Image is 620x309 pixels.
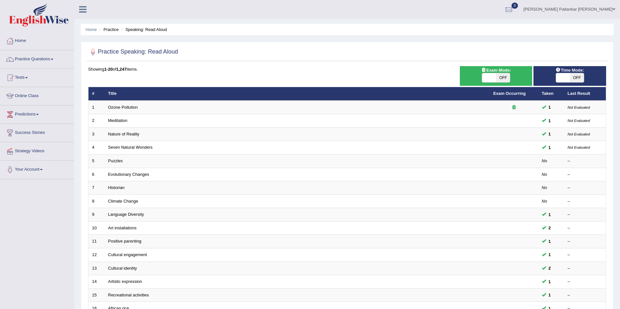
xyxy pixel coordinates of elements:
[108,118,128,123] a: Meditation
[568,132,590,136] small: Not Evaluated
[88,66,606,72] div: Showing of items.
[542,199,547,204] em: No
[564,87,606,101] th: Last Result
[88,262,105,275] td: 13
[546,292,553,298] span: You can still take this question
[568,119,590,123] small: Not Evaluated
[546,131,553,137] span: You can still take this question
[88,194,105,208] td: 8
[88,235,105,248] td: 11
[493,105,535,111] div: Exam occurring question
[568,225,603,231] div: –
[88,248,105,262] td: 12
[512,3,518,9] span: 8
[88,208,105,222] td: 9
[568,185,603,191] div: –
[546,211,553,218] span: You can still take this question
[542,158,547,163] em: No
[88,127,105,141] td: 3
[568,292,603,298] div: –
[542,172,547,177] em: No
[546,238,553,245] span: You can still take this question
[546,224,553,231] span: You can still take this question
[460,66,532,86] div: Show exams occurring in exams
[568,105,590,109] small: Not Evaluated
[108,212,144,217] a: Language Diversity
[542,185,547,190] em: No
[493,91,526,96] a: Exam Occurring
[88,275,105,289] td: 14
[546,251,553,258] span: You can still take this question
[568,238,603,244] div: –
[0,105,74,122] a: Predictions
[88,181,105,195] td: 7
[0,87,74,103] a: Online Class
[496,73,510,82] span: OFF
[108,132,139,136] a: Nature of Reality
[108,279,142,284] a: Artistic expression
[108,172,149,177] a: Evolutionary Changes
[88,114,105,128] td: 2
[0,161,74,177] a: Your Account
[108,145,153,150] a: Seven Natural Wonders
[108,252,147,257] a: Cultural engagement
[86,27,97,32] a: Home
[546,104,553,111] span: You can still take this question
[546,265,553,272] span: You can still take this question
[105,87,490,101] th: Title
[0,32,74,48] a: Home
[108,158,123,163] a: Puzzles
[546,278,553,285] span: You can still take this question
[568,145,590,149] small: Not Evaluated
[98,26,119,33] li: Practice
[88,154,105,168] td: 5
[108,293,149,297] a: Recreational activities
[108,225,137,230] a: Art installations
[568,212,603,218] div: –
[553,67,587,74] span: Time Mode:
[108,105,138,110] a: Ozone Pollution
[88,168,105,181] td: 6
[0,69,74,85] a: Tests
[546,117,553,124] span: You can still take this question
[120,26,167,33] li: Speaking: Read Aloud
[108,266,137,271] a: Cultural identity
[568,279,603,285] div: –
[479,67,513,74] span: Exam Mode:
[0,50,74,66] a: Practice Questions
[88,87,105,101] th: #
[570,73,584,82] span: OFF
[104,67,113,72] b: 1-20
[88,221,105,235] td: 10
[0,142,74,158] a: Strategy Videos
[88,101,105,114] td: 1
[568,265,603,272] div: –
[108,199,138,204] a: Climate Change
[88,47,178,57] h2: Practice Speaking: Read Aloud
[116,67,127,72] b: 1,247
[0,124,74,140] a: Success Stories
[108,185,125,190] a: Historian
[546,144,553,151] span: You can still take this question
[568,158,603,164] div: –
[568,198,603,204] div: –
[568,172,603,178] div: –
[88,141,105,154] td: 4
[108,239,141,244] a: Positive parenting
[538,87,564,101] th: Taken
[88,288,105,302] td: 15
[568,252,603,258] div: –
